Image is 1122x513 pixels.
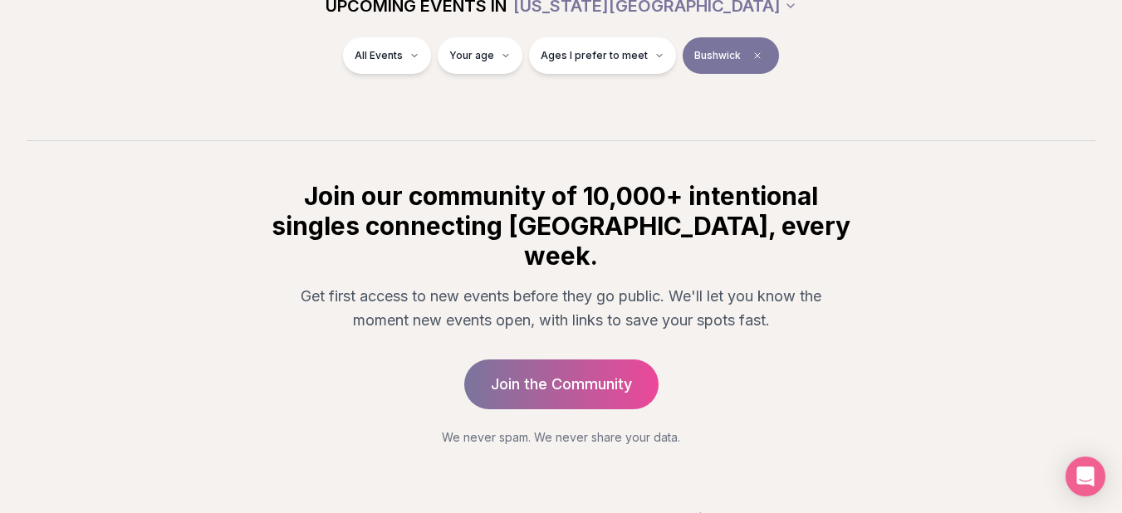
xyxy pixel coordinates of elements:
span: Clear borough filter [747,46,767,66]
button: Your age [438,37,522,74]
a: Join the Community [464,359,659,409]
span: All Events [355,49,403,62]
button: All Events [343,37,431,74]
div: Open Intercom Messenger [1066,457,1105,496]
h2: Join our community of 10,000+ intentional singles connecting [GEOGRAPHIC_DATA], every week. [269,181,854,271]
p: We never spam. We never share your data. [269,429,854,446]
span: Bushwick [694,49,741,62]
span: Your age [449,49,494,62]
button: Ages I prefer to meet [529,37,676,74]
button: BushwickClear borough filter [683,37,779,74]
span: Ages I prefer to meet [541,49,648,62]
p: Get first access to new events before they go public. We'll let you know the moment new events op... [282,284,840,333]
